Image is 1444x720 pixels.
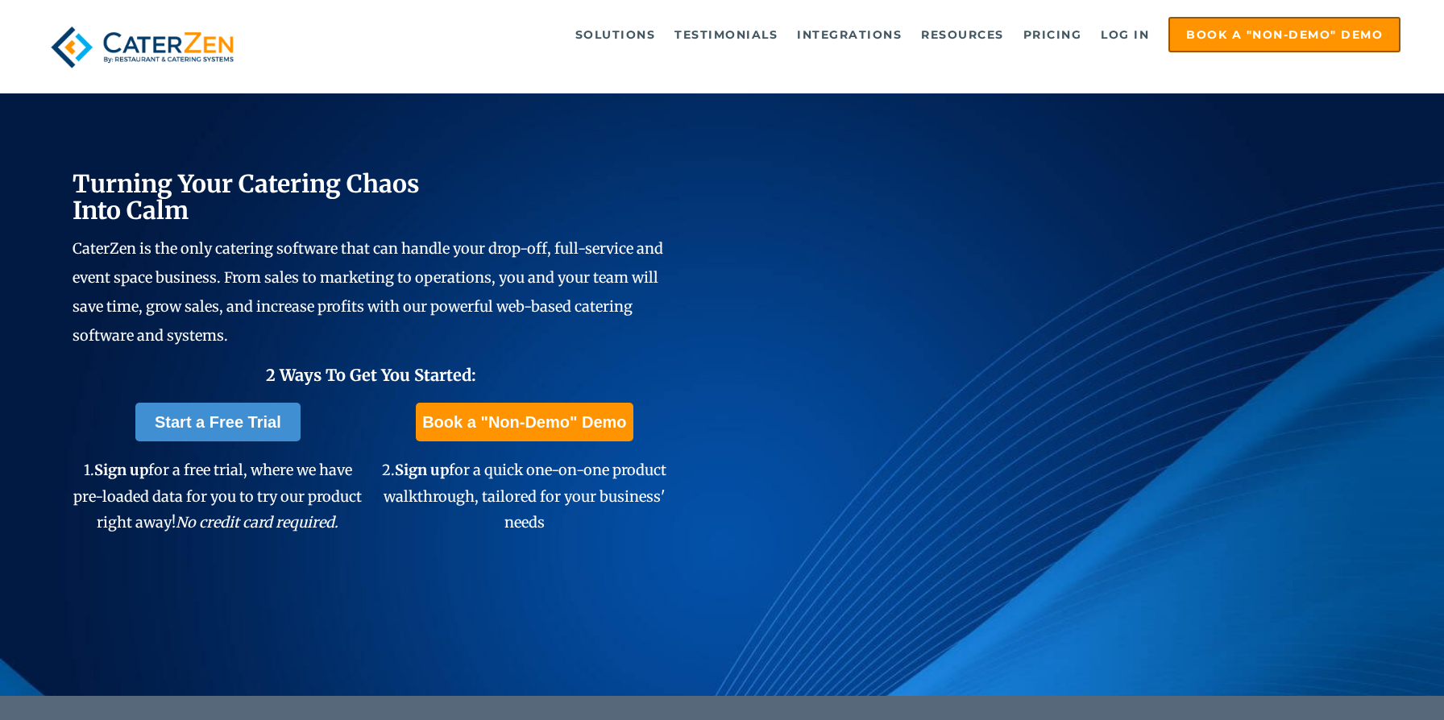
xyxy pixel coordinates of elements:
[1093,19,1157,51] a: Log in
[73,168,420,226] span: Turning Your Catering Chaos Into Calm
[135,403,301,441] a: Start a Free Trial
[395,461,449,479] span: Sign up
[73,239,663,345] span: CaterZen is the only catering software that can handle your drop-off, full-service and event spac...
[276,17,1401,52] div: Navigation Menu
[266,365,476,385] span: 2 Ways To Get You Started:
[567,19,664,51] a: Solutions
[176,513,338,532] em: No credit card required.
[1301,657,1426,702] iframe: Help widget launcher
[416,403,633,441] a: Book a "Non-Demo" Demo
[1168,17,1400,52] a: Book a "Non-Demo" Demo
[1015,19,1090,51] a: Pricing
[382,461,666,532] span: 2. for a quick one-on-one product walkthrough, tailored for your business' needs
[789,19,910,51] a: Integrations
[44,17,241,77] img: caterzen
[73,461,362,532] span: 1. for a free trial, where we have pre-loaded data for you to try our product right away!
[94,461,148,479] span: Sign up
[913,19,1012,51] a: Resources
[666,19,786,51] a: Testimonials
